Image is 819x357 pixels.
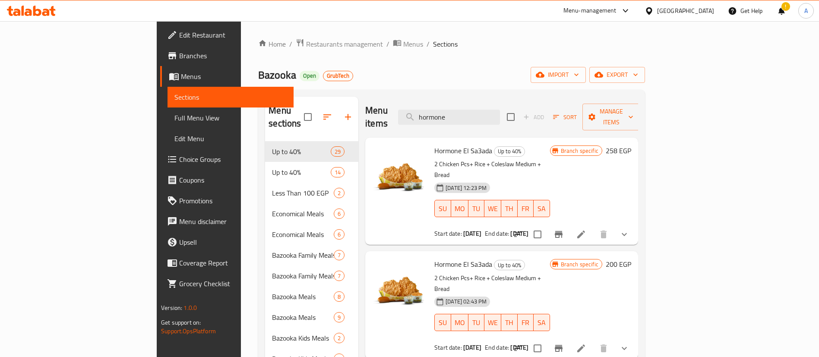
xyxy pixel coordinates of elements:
[372,258,427,313] img: Hormone El Sa3ada
[160,45,294,66] a: Branches
[272,229,334,240] span: Economical Meals
[468,314,485,331] button: TU
[334,210,344,218] span: 6
[494,260,525,270] span: Up to 40%
[272,188,334,198] span: Less Than 100 EGP
[606,145,631,157] h6: 258 EGP
[265,224,358,245] div: Economical Meals6
[485,342,509,353] span: End date:
[463,342,481,353] b: [DATE]
[300,72,319,79] span: Open
[160,190,294,211] a: Promotions
[179,175,287,185] span: Coupons
[657,6,714,16] div: [GEOGRAPHIC_DATA]
[272,312,334,322] span: Bazooka Meals
[265,307,358,328] div: Bazooka Meals9
[331,167,345,177] div: items
[258,38,645,50] nav: breadcrumb
[334,271,345,281] div: items
[463,228,481,239] b: [DATE]
[174,133,287,144] span: Edit Menu
[455,316,465,329] span: MO
[306,39,383,49] span: Restaurants management
[265,265,358,286] div: Bazooka Family Meals7
[265,286,358,307] div: Bazooka Meals8
[488,202,498,215] span: WE
[494,146,525,157] div: Up to 40%
[619,343,629,354] svg: Show Choices
[501,200,518,217] button: TH
[494,146,525,156] span: Up to 40%
[334,312,345,322] div: items
[434,342,462,353] span: Start date:
[334,209,345,219] div: items
[434,159,550,180] p: 2 Chicken Pcs+ Rice + Coleslaw Medium + Bread
[334,333,345,343] div: items
[520,111,547,124] span: Add item
[434,200,451,217] button: SU
[563,6,617,16] div: Menu-management
[179,51,287,61] span: Branches
[427,39,430,49] li: /
[272,271,334,281] span: Bazooka Family Meals
[521,316,531,329] span: FR
[534,200,550,217] button: SA
[179,154,287,164] span: Choice Groups
[168,107,294,128] a: Full Menu View
[179,258,287,268] span: Coverage Report
[272,209,334,219] span: Economical Meals
[331,146,345,157] div: items
[501,314,518,331] button: TH
[484,200,501,217] button: WE
[451,314,468,331] button: MO
[334,313,344,322] span: 9
[299,108,317,126] span: Select all sections
[331,168,344,177] span: 14
[521,202,531,215] span: FR
[576,229,586,240] a: Edit menu item
[161,302,182,313] span: Version:
[160,170,294,190] a: Coupons
[272,146,331,157] span: Up to 40%
[505,202,514,215] span: TH
[272,167,331,177] div: Up to 40%
[589,106,633,128] span: Manage items
[442,184,490,192] span: [DATE] 12:23 PM
[272,250,334,260] div: Bazooka Family Meals
[582,104,640,130] button: Manage items
[553,112,577,122] span: Sort
[272,291,334,302] div: Bazooka Meals
[181,71,287,82] span: Menus
[518,200,534,217] button: FR
[434,228,462,239] span: Start date:
[265,245,358,265] div: Bazooka Family Meals7
[179,237,287,247] span: Upsell
[265,183,358,203] div: Less Than 100 EGP2
[334,272,344,280] span: 7
[508,224,528,245] button: sort-choices
[334,293,344,301] span: 8
[179,30,287,40] span: Edit Restaurant
[534,314,550,331] button: SA
[494,260,525,270] div: Up to 40%
[547,111,582,124] span: Sort items
[174,92,287,102] span: Sections
[804,6,808,16] span: A
[179,278,287,289] span: Grocery Checklist
[537,202,547,215] span: SA
[455,202,465,215] span: MO
[160,149,294,170] a: Choice Groups
[265,141,358,162] div: Up to 40%29
[265,203,358,224] div: Economical Meals6
[334,188,345,198] div: items
[272,333,334,343] span: Bazooka Kids Meals
[393,38,423,50] a: Menus
[323,72,353,79] span: GrubTech
[619,229,629,240] svg: Show Choices
[403,39,423,49] span: Menus
[386,39,389,49] li: /
[505,316,514,329] span: TH
[317,107,338,127] span: Sort sections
